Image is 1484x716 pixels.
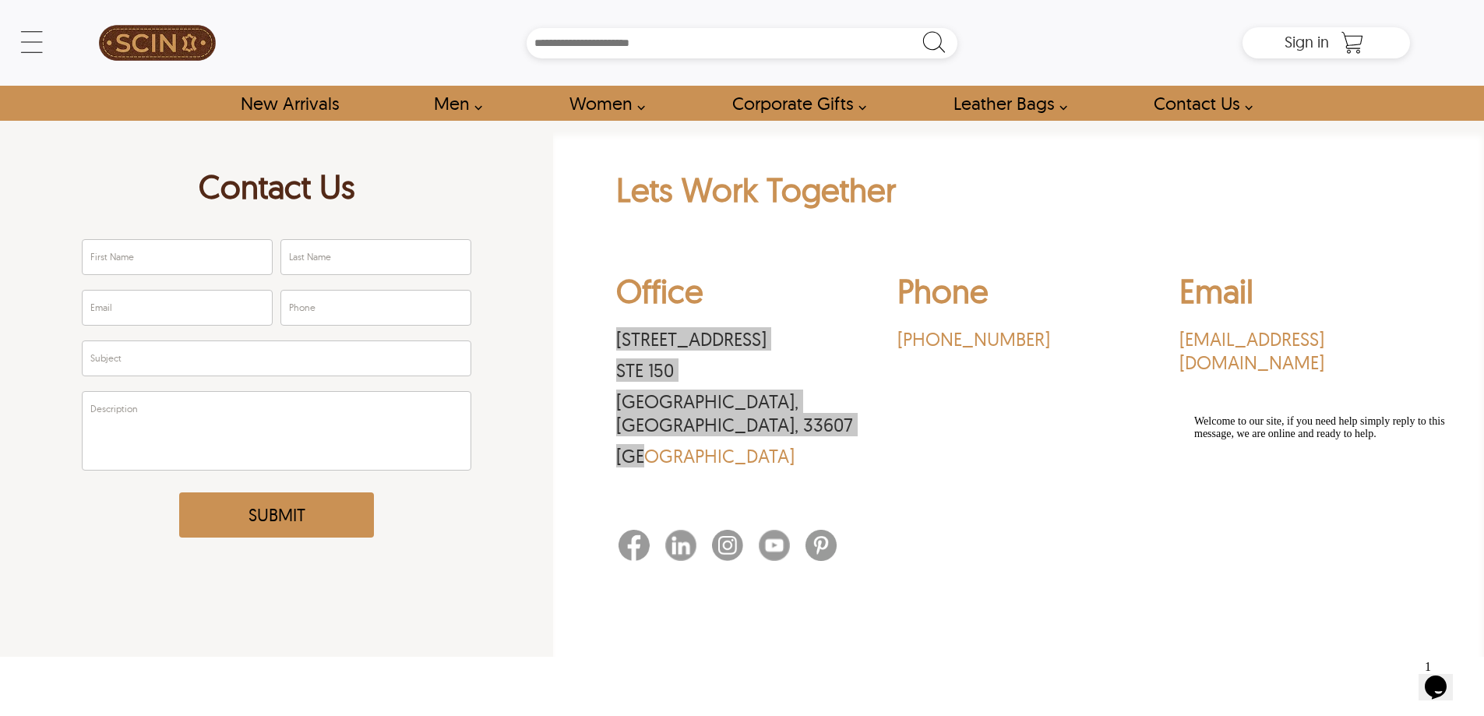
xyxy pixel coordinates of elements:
span: Sign in [1285,32,1329,51]
a: Instagram [712,530,759,566]
a: [EMAIL_ADDRESS][DOMAIN_NAME] [1179,327,1421,374]
img: Pinterest [805,530,837,561]
img: Instagram [712,530,743,561]
img: SCIN [99,8,216,78]
h2: Phone [897,270,1139,319]
a: Shop Women Leather Jackets [552,86,654,121]
h2: Office [616,270,858,319]
iframe: chat widget [1188,409,1468,646]
button: Submit [179,492,374,538]
a: Facebook [619,530,665,566]
iframe: chat widget [1419,654,1468,700]
a: Youtube [759,530,805,566]
img: Linkedin [665,530,696,561]
p: [STREET_ADDRESS] [616,327,858,351]
a: Shop Leather Bags [936,86,1076,121]
p: [GEOGRAPHIC_DATA] , [GEOGRAPHIC_DATA] , 33607 [616,390,858,436]
a: Shop New Arrivals [223,86,356,121]
h2: Email [1179,270,1421,319]
a: Pinterest [805,530,852,566]
a: ‪[PHONE_NUMBER]‬ [897,327,1139,351]
a: contact-us [1136,86,1261,121]
span: Welcome to our site, if you need help simply reply to this message, we are online and ready to help. [6,6,257,30]
a: SCIN [74,8,241,78]
a: Sign in [1285,37,1329,50]
div: Welcome to our site, if you need help simply reply to this message, we are online and ready to help. [6,6,287,31]
p: STE 150 [616,358,858,382]
a: Linkedin [665,530,712,566]
h1: Contact Us [82,166,471,215]
a: shop men's leather jackets [416,86,491,121]
img: Youtube [759,530,790,561]
p: [GEOGRAPHIC_DATA] [616,444,858,467]
h2: Lets Work Together [616,169,1422,218]
a: Shopping Cart [1337,31,1368,55]
img: Facebook [619,530,650,561]
a: Shop Leather Corporate Gifts [714,86,875,121]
